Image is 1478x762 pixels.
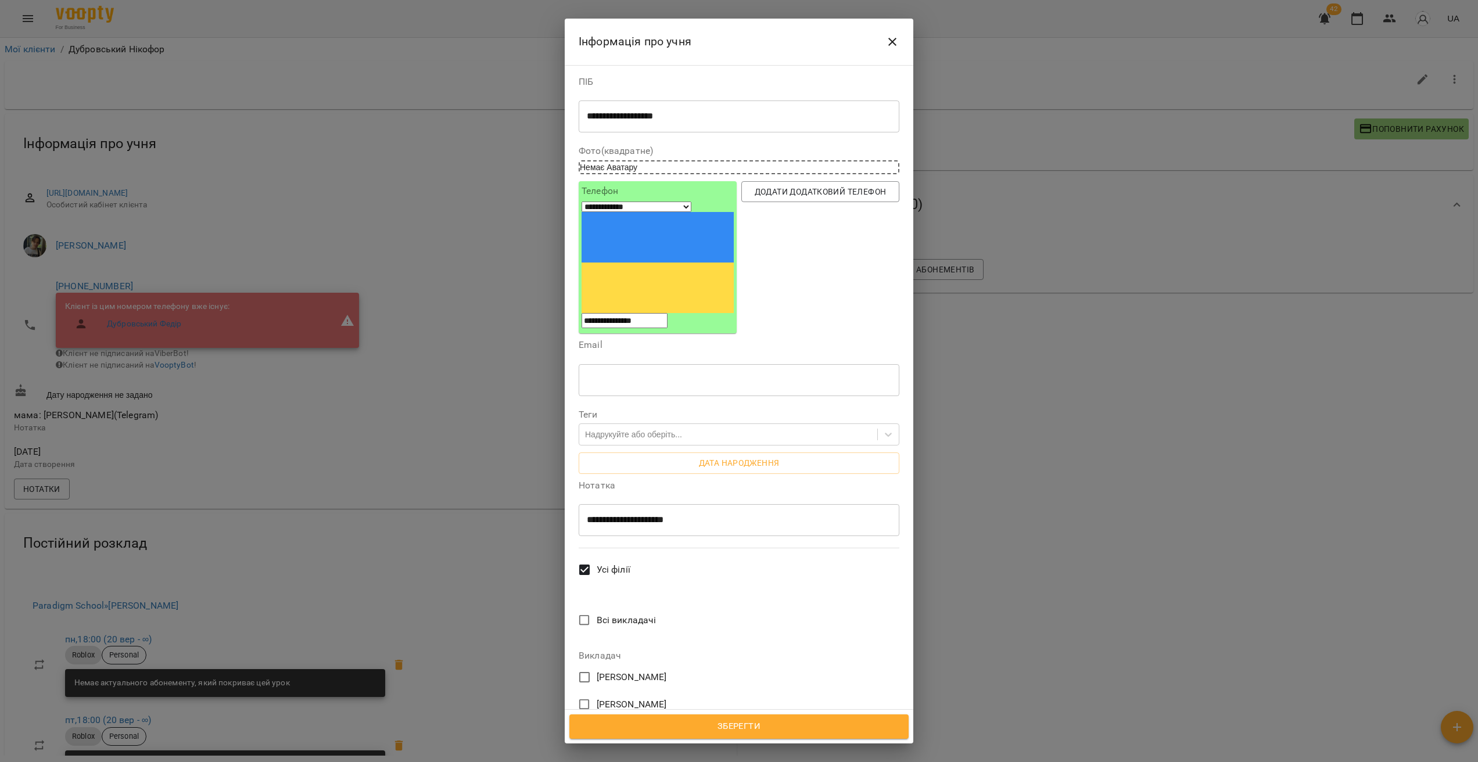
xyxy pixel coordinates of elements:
button: Дата народження [579,452,899,473]
label: Телефон [582,186,734,196]
span: Всі викладачі [597,613,657,627]
span: Додати додатковий телефон [751,185,890,199]
label: Теги [579,410,899,419]
span: Немає Аватару [580,163,637,172]
span: [PERSON_NAME] [597,670,667,684]
img: Ukraine [582,212,734,314]
span: Дата народження [588,456,890,470]
div: Надрукуйте або оберіть... [585,429,682,440]
button: Додати додатковий телефон [741,181,899,202]
label: Email [579,340,899,350]
label: ПІБ [579,77,899,87]
label: Нотатка [579,481,899,490]
span: Зберегти [582,719,896,734]
select: Phone number country [582,202,691,212]
label: Викладач [579,651,899,660]
button: Зберегти [569,714,909,739]
span: Усі філії [597,563,630,577]
span: [PERSON_NAME] [597,698,667,711]
h6: Інформація про учня [579,33,691,51]
label: Фото(квадратне) [579,146,899,156]
button: Close [878,28,906,56]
